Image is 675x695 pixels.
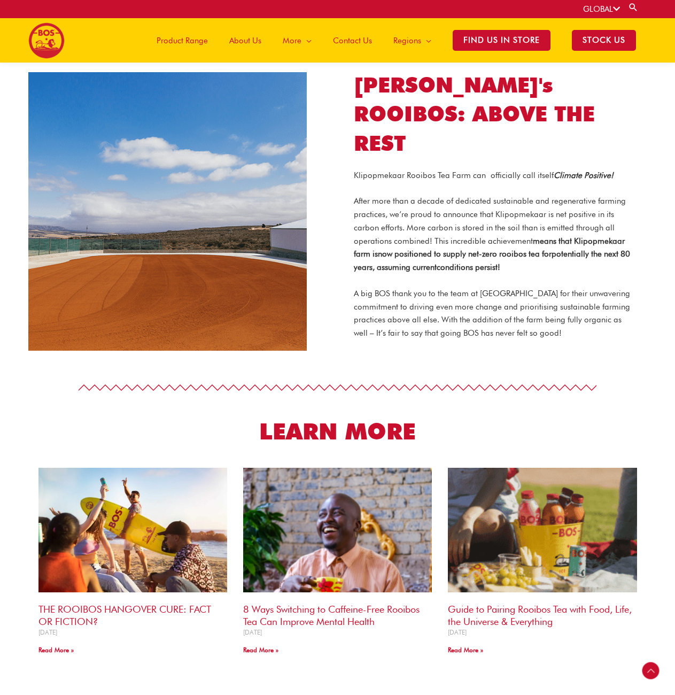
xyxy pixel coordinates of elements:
a: Read more about THE ROOIBOS HANGOVER CURE: FACT OR FICTION? [38,646,74,654]
span: STOCK US [572,30,636,51]
nav: Site Navigation [138,18,647,63]
a: 8 Ways Switching to Caffeine-Free Rooibos Tea Can Improve Mental Health [243,468,432,592]
span: More [283,25,301,57]
a: Search button [628,2,639,12]
span: [DATE] [243,628,262,636]
a: Guide to Pairing Rooibos Tea with Food, Life, the Universe & Everything [448,604,632,627]
a: Product Range [146,18,219,63]
span: [DATE] [448,628,467,636]
a: About Us [219,18,272,63]
a: Contact Us [322,18,383,63]
span: Contact Us [333,25,372,57]
strong: Climate Positive! [554,171,614,180]
a: STOCK US [561,18,647,63]
p: A big BOS thank you to the team at [GEOGRAPHIC_DATA] for their unwavering commitment to driving e... [354,287,632,340]
span: [DATE] [38,628,57,636]
span: About Us [229,25,261,57]
a: THE ROOIBOS HANGOVER CURE: FACT OR FICTION? [38,604,211,627]
b: means that Klipopmekaar farm is [354,236,625,259]
img: 8 Ways Switching to Caffeine-Free Rooibos Tea Can Improve Mental Health [225,467,448,593]
a: 8 Ways Switching to Caffeine-Free Rooibos Tea Can Improve Mental Health [243,604,420,627]
img: BOS logo finals-200px [28,22,65,59]
p: After more than a decade of dedicated sustainable and regenerative farming practices, we’re proud... [354,195,632,274]
a: More [272,18,322,63]
a: Regions [383,18,442,63]
a: GLOBAL [583,4,620,14]
span: Find Us in Store [453,30,550,51]
b: conditions persist! [437,262,500,272]
h1: [PERSON_NAME]'s ROOIBOS: ABOVE THE REST [354,71,632,158]
h2: LEARN MORE [210,417,466,446]
a: Read more about 8 Ways Switching to Caffeine-Free Rooibos Tea Can Improve Mental Health [243,646,278,654]
span: Product Range [157,25,208,57]
p: Klipopmekaar Rooibos Tea Farm can officially call itself [354,169,632,182]
span: Regions [393,25,421,57]
b: now positioned to supply net-zero rooibos tea for [378,249,552,259]
a: Read more about Guide to Pairing Rooibos Tea with Food, Life, the Universe & Everything [448,646,483,654]
a: Find Us in Store [442,18,561,63]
